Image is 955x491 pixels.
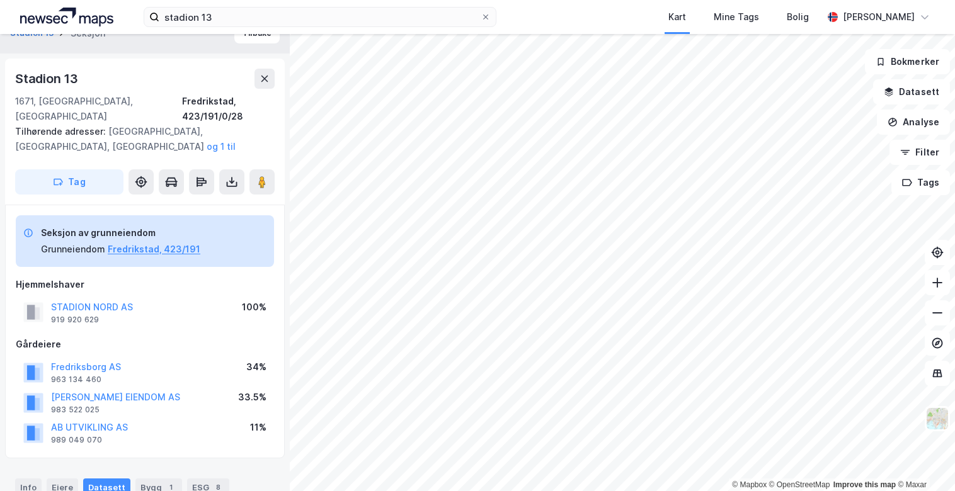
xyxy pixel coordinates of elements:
[108,242,200,257] button: Fredrikstad, 423/191
[873,79,950,104] button: Datasett
[51,405,100,415] div: 983 522 025
[891,170,950,195] button: Tags
[843,9,915,25] div: [PERSON_NAME]
[182,94,275,124] div: Fredrikstad, 423/191/0/28
[877,110,950,135] button: Analyse
[159,8,481,26] input: Søk på adresse, matrikkel, gårdeiere, leietakere eller personer
[892,431,955,491] iframe: Chat Widget
[51,435,102,445] div: 989 049 070
[15,169,123,195] button: Tag
[732,480,767,489] a: Mapbox
[41,225,200,240] div: Seksjon av grunneiendom
[833,480,896,489] a: Improve this map
[865,49,950,74] button: Bokmerker
[15,126,108,137] span: Tilhørende adresser:
[246,359,266,375] div: 34%
[15,94,182,124] div: 1671, [GEOGRAPHIC_DATA], [GEOGRAPHIC_DATA]
[889,140,950,165] button: Filter
[769,480,830,489] a: OpenStreetMap
[41,242,105,257] div: Grunneiendom
[242,300,266,315] div: 100%
[51,375,101,385] div: 963 134 460
[51,315,99,325] div: 919 920 629
[16,337,274,352] div: Gårdeiere
[787,9,809,25] div: Bolig
[15,69,81,89] div: Stadion 13
[714,9,759,25] div: Mine Tags
[16,277,274,292] div: Hjemmelshaver
[925,407,949,431] img: Z
[15,124,265,154] div: [GEOGRAPHIC_DATA], [GEOGRAPHIC_DATA], [GEOGRAPHIC_DATA]
[668,9,686,25] div: Kart
[20,8,113,26] img: logo.a4113a55bc3d86da70a041830d287a7e.svg
[238,390,266,405] div: 33.5%
[250,420,266,435] div: 11%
